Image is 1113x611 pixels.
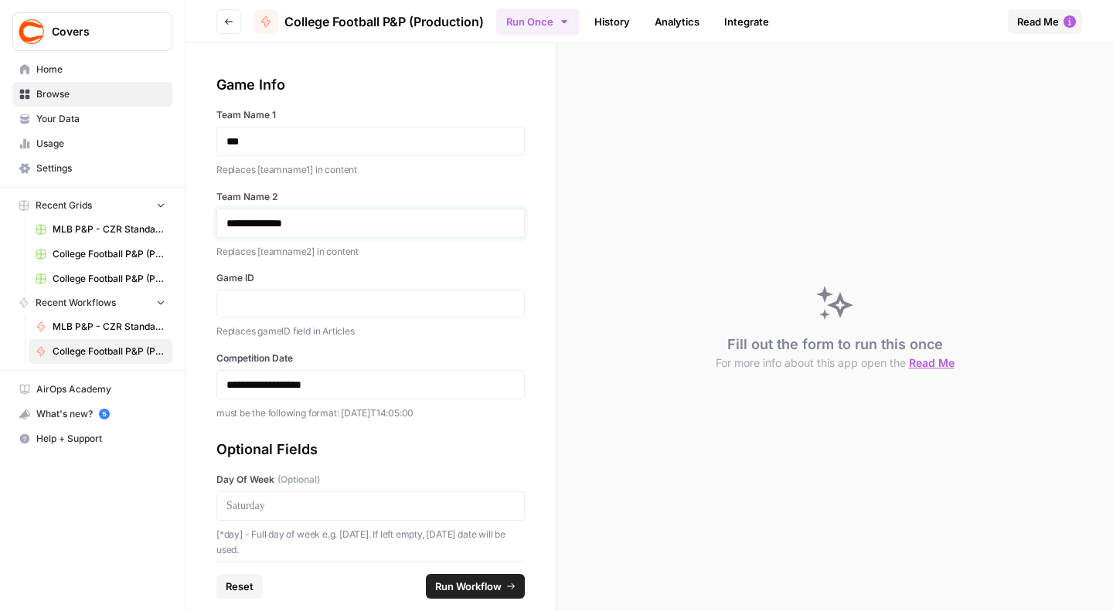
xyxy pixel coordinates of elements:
[216,190,525,204] label: Team Name 2
[216,244,525,260] p: Replaces [teamname2] in content
[13,402,172,426] div: What's new?
[36,382,165,396] span: AirOps Academy
[716,334,955,371] div: Fill out the form to run this once
[29,217,172,242] a: MLB P&P - CZR Standard (Production) Grid
[216,271,525,285] label: Game ID
[645,9,709,34] a: Analytics
[36,63,165,76] span: Home
[29,242,172,266] a: College Football P&P (Production) Grid (1)
[12,194,172,217] button: Recent Grids
[102,410,106,418] text: 5
[53,247,165,261] span: College Football P&P (Production) Grid (1)
[29,266,172,291] a: College Football P&P (Production) Grid (2)
[53,345,165,358] span: College Football P&P (Production)
[12,131,172,156] a: Usage
[216,74,525,96] div: Game Info
[226,579,254,594] span: Reset
[99,409,110,419] a: 5
[12,82,172,107] a: Browse
[216,108,525,122] label: Team Name 1
[29,314,172,339] a: MLB P&P - CZR Standard (Production)
[716,355,955,371] button: For more info about this app open the Read Me
[36,87,165,101] span: Browse
[53,320,165,334] span: MLB P&P - CZR Standard (Production)
[12,107,172,131] a: Your Data
[216,162,525,178] p: Replaces [teamname1] in content
[715,9,778,34] a: Integrate
[12,12,172,51] button: Workspace: Covers
[36,112,165,126] span: Your Data
[277,473,320,487] span: (Optional)
[36,137,165,151] span: Usage
[36,296,116,310] span: Recent Workflows
[12,291,172,314] button: Recent Workflows
[216,439,525,460] div: Optional Fields
[216,574,263,599] button: Reset
[426,574,525,599] button: Run Workflow
[216,406,525,421] p: must be the following format: [DATE]T14:05:00
[52,24,145,39] span: Covers
[18,18,46,46] img: Covers Logo
[1008,9,1082,34] button: Read Me
[12,426,172,451] button: Help + Support
[216,473,525,487] label: Day Of Week
[284,12,484,31] span: College Football P&P (Production)
[53,222,165,236] span: MLB P&P - CZR Standard (Production) Grid
[36,432,165,446] span: Help + Support
[29,339,172,364] a: College Football P&P (Production)
[12,402,172,426] button: What's new? 5
[36,161,165,175] span: Settings
[216,324,525,339] p: Replaces gameID field in Articles
[53,272,165,286] span: College Football P&P (Production) Grid (2)
[435,579,502,594] span: Run Workflow
[254,9,484,34] a: College Football P&P (Production)
[216,527,525,557] p: [*day] - Full day of week e.g. [DATE]. If left empty, [DATE] date will be used.
[1017,14,1059,29] span: Read Me
[909,356,955,369] span: Read Me
[12,156,172,181] a: Settings
[496,8,579,35] button: Run Once
[585,9,639,34] a: History
[12,57,172,82] a: Home
[36,199,92,212] span: Recent Grids
[216,351,525,365] label: Competition Date
[12,377,172,402] a: AirOps Academy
